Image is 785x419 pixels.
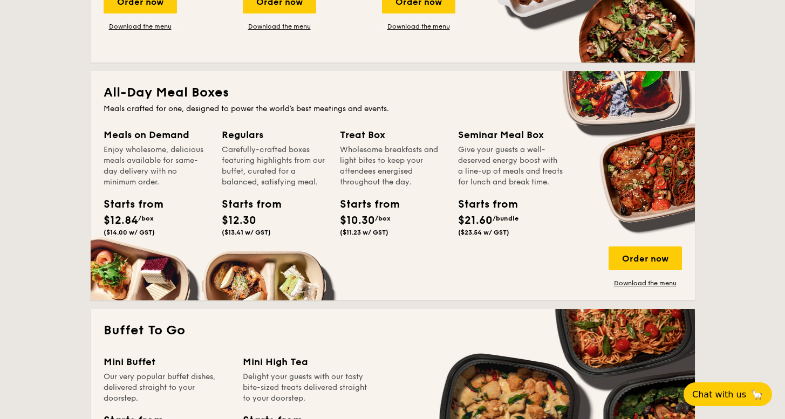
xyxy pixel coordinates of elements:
[382,22,455,31] a: Download the menu
[104,145,209,188] div: Enjoy wholesome, delicious meals available for same-day delivery with no minimum order.
[375,215,391,222] span: /box
[104,322,682,339] h2: Buffet To Go
[458,127,563,142] div: Seminar Meal Box
[458,229,509,236] span: ($23.54 w/ GST)
[458,214,493,227] span: $21.60
[458,196,507,212] div: Starts from
[104,372,230,404] div: Our very popular buffet dishes, delivered straight to your doorstep.
[684,382,772,406] button: Chat with us🦙
[104,354,230,369] div: Mini Buffet
[104,214,138,227] span: $12.84
[243,372,369,404] div: Delight your guests with our tasty bite-sized treats delivered straight to your doorstep.
[340,127,445,142] div: Treat Box
[340,145,445,188] div: Wholesome breakfasts and light bites to keep your attendees energised throughout the day.
[750,388,763,401] span: 🦙
[340,196,388,212] div: Starts from
[104,104,682,114] div: Meals crafted for one, designed to power the world's best meetings and events.
[340,214,375,227] span: $10.30
[104,22,177,31] a: Download the menu
[222,196,270,212] div: Starts from
[243,22,316,31] a: Download the menu
[609,246,682,270] div: Order now
[104,196,152,212] div: Starts from
[222,214,256,227] span: $12.30
[104,229,155,236] span: ($14.00 w/ GST)
[138,215,154,222] span: /box
[458,145,563,188] div: Give your guests a well-deserved energy boost with a line-up of meals and treats for lunch and br...
[222,145,327,188] div: Carefully-crafted boxes featuring highlights from our buffet, curated for a balanced, satisfying ...
[609,279,682,287] a: Download the menu
[222,229,271,236] span: ($13.41 w/ GST)
[340,229,388,236] span: ($11.23 w/ GST)
[493,215,518,222] span: /bundle
[104,84,682,101] h2: All-Day Meal Boxes
[104,127,209,142] div: Meals on Demand
[243,354,369,369] div: Mini High Tea
[692,389,746,400] span: Chat with us
[222,127,327,142] div: Regulars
